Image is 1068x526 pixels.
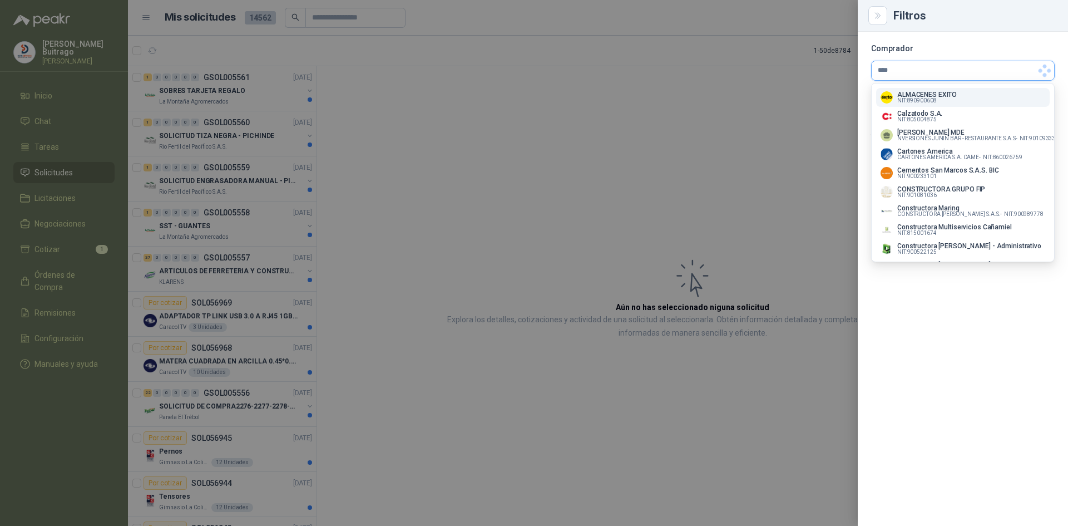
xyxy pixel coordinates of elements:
[897,193,937,198] span: NIT : 901081036
[871,45,1055,52] p: Comprador
[897,136,1017,141] span: NVERSIONES JUNIN BAR - RESTAURANTE S.A.S -
[897,205,1044,212] p: Constructora Maring
[983,155,1022,160] span: NIT : 860026759
[897,186,985,193] p: CONSTRUCTORA GRUPO FIP
[881,186,893,198] img: Company Logo
[897,249,937,255] span: NIT : 900522125
[881,167,893,179] img: Company Logo
[897,117,937,122] span: NIT : 805004875
[881,205,893,217] img: Company Logo
[897,129,1059,136] p: [PERSON_NAME] MDE
[881,91,893,104] img: Company Logo
[876,107,1050,126] button: Company LogoCalzatodo S.A.NIT:805004875
[897,224,1012,230] p: Constructora Multiservicios Cañamiel
[876,88,1050,107] button: Company LogoALMACENES EXITONIT:890900608
[876,220,1050,239] button: Company LogoConstructora Multiservicios CañamielNIT:815001674
[893,10,1055,21] div: Filtros
[876,145,1050,164] button: Company LogoCartones AmericaCARTONES AMERICA S.A. CAME-NIT:860026759
[876,183,1050,201] button: Company LogoCONSTRUCTORA GRUPO FIPNIT:901081036
[876,164,1050,183] button: Company LogoCementos San Marcos S.A.S. BICNIT:900233101
[876,258,1050,284] button: Company LogoConstructora [PERSON_NAME] - Proyecto [PERSON_NAME]NIT:9005221257
[897,155,981,160] span: CARTONES AMERICA S.A. CAME -
[897,243,1041,249] p: Constructora [PERSON_NAME] - Administrativo
[897,230,937,236] span: NIT : 815001674
[881,110,893,122] img: Company Logo
[881,224,893,236] img: Company Logo
[897,148,1022,155] p: Cartones America
[897,212,1002,217] span: CONSTRUCTORA [PERSON_NAME] S.A.S. -
[897,110,942,117] p: Calzatodo S.A.
[1020,136,1059,141] span: NIT : 901093339
[871,9,884,22] button: Close
[897,167,998,174] p: Cementos San Marcos S.A.S. BIC
[876,239,1050,258] button: Company LogoConstructora [PERSON_NAME] - AdministrativoNIT:900522125
[881,243,893,255] img: Company Logo
[1004,212,1044,217] span: NIT : 900989778
[897,98,937,104] span: NIT : 890900608
[876,126,1050,145] button: [PERSON_NAME] MDENVERSIONES JUNIN BAR - RESTAURANTE S.A.S-NIT:901093339
[897,174,937,179] span: NIT : 900233101
[876,201,1050,220] button: Company LogoConstructora MaringCONSTRUCTORA [PERSON_NAME] S.A.S.-NIT:900989778
[881,148,893,160] img: Company Logo
[897,91,957,98] p: ALMACENES EXITO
